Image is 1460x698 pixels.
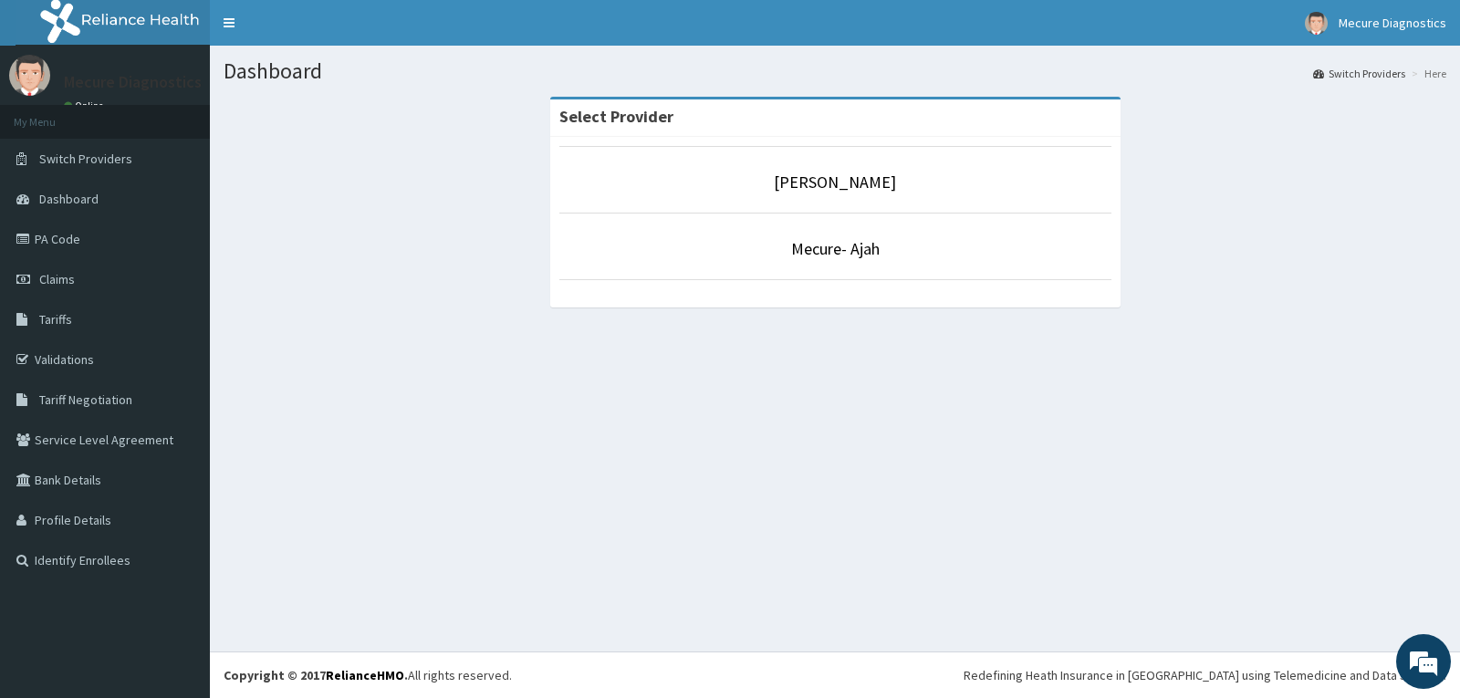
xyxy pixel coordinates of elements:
[1407,66,1446,81] li: Here
[39,271,75,287] span: Claims
[774,172,896,193] a: [PERSON_NAME]
[326,667,404,683] a: RelianceHMO
[39,391,132,408] span: Tariff Negotiation
[1305,12,1328,35] img: User Image
[210,651,1460,698] footer: All rights reserved.
[39,151,132,167] span: Switch Providers
[559,106,673,127] strong: Select Provider
[224,59,1446,83] h1: Dashboard
[224,667,408,683] strong: Copyright © 2017 .
[39,311,72,328] span: Tariffs
[39,191,99,207] span: Dashboard
[64,99,108,112] a: Online
[64,74,202,90] p: Mecure Diagnostics
[964,666,1446,684] div: Redefining Heath Insurance in [GEOGRAPHIC_DATA] using Telemedicine and Data Science!
[9,55,50,96] img: User Image
[791,238,880,259] a: Mecure- Ajah
[1339,15,1446,31] span: Mecure Diagnostics
[1313,66,1405,81] a: Switch Providers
